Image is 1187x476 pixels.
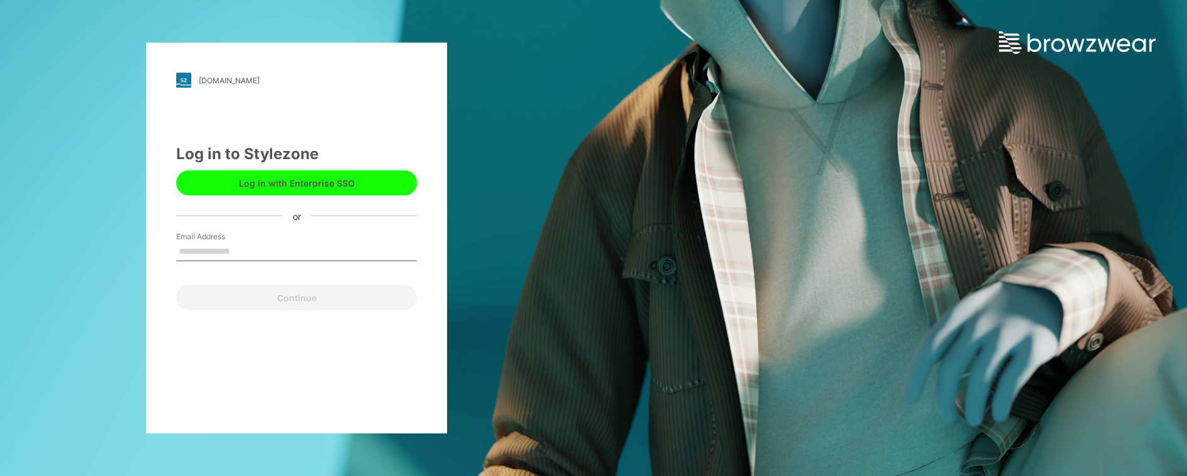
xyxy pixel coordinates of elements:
[176,170,417,195] button: Log in with Enterprise SSO
[176,231,264,242] label: Email Address
[999,31,1156,54] img: browzwear-logo.e42bd6dac1945053ebaf764b6aa21510.svg
[176,143,417,165] div: Log in to Stylezone
[283,209,311,222] div: or
[176,73,417,88] a: [DOMAIN_NAME]
[176,73,191,88] img: stylezone-logo.562084cfcfab977791bfbf7441f1a819.svg
[199,76,260,85] div: [DOMAIN_NAME]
